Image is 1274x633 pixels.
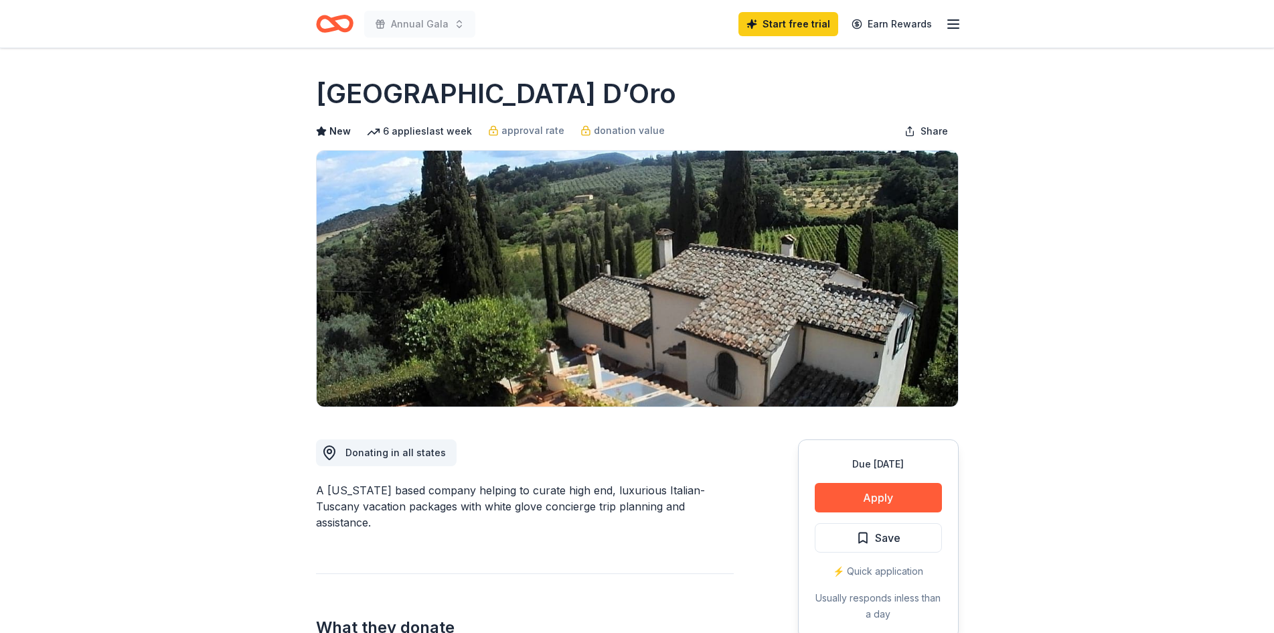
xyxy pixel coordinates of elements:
button: Apply [815,483,942,512]
span: approval rate [501,123,564,139]
div: 6 applies last week [367,123,472,139]
a: Earn Rewards [844,12,940,36]
button: Annual Gala [364,11,475,38]
div: Due [DATE] [815,456,942,472]
a: Start free trial [738,12,838,36]
img: Image for Villa Sogni D’Oro [317,151,958,407]
button: Save [815,523,942,553]
span: donation value [594,123,665,139]
h1: [GEOGRAPHIC_DATA] D’Oro [316,75,676,113]
a: Home [316,8,353,40]
a: donation value [580,123,665,139]
div: ⚡️ Quick application [815,563,942,579]
a: approval rate [488,123,564,139]
span: Donating in all states [345,447,446,458]
span: New [329,123,351,139]
span: Annual Gala [391,16,449,32]
div: Usually responds in less than a day [815,590,942,622]
button: Share [894,118,959,145]
span: Share [921,123,948,139]
span: Save [875,529,900,547]
div: A [US_STATE] based company helping to curate high end, luxurious Italian-Tuscany vacation package... [316,482,734,531]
